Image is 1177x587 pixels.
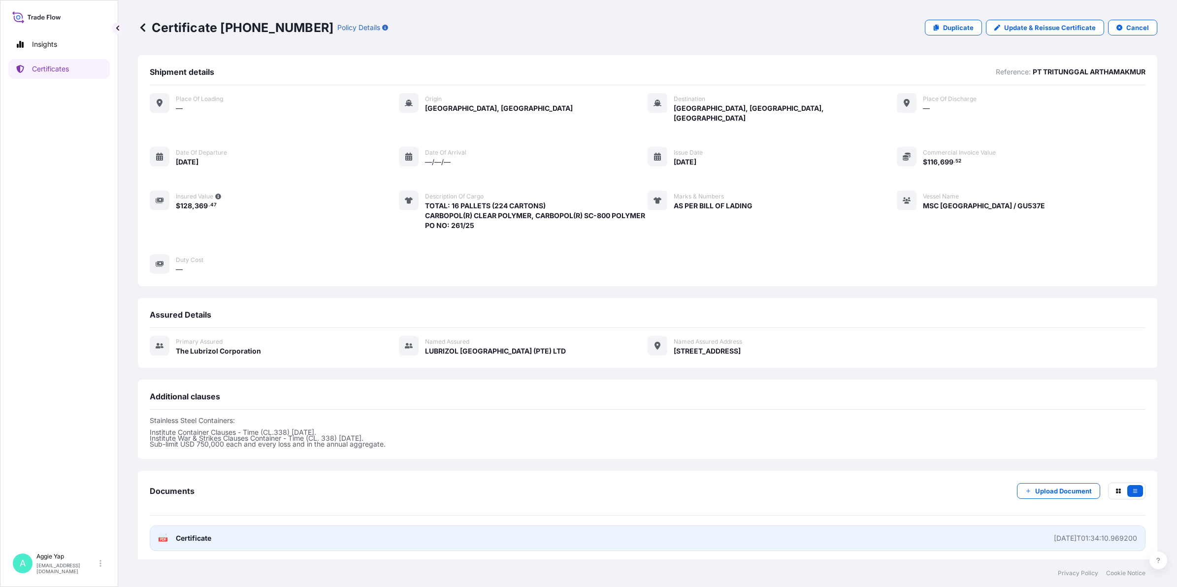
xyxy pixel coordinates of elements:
span: $ [176,202,180,209]
span: Place of discharge [923,95,977,103]
a: Cookie Notice [1106,569,1145,577]
span: [GEOGRAPHIC_DATA], [GEOGRAPHIC_DATA] [425,103,573,113]
span: Primary assured [176,338,223,346]
button: Upload Document [1017,483,1100,499]
a: Privacy Policy [1058,569,1098,577]
span: Place of Loading [176,95,223,103]
span: Certificate [176,533,211,543]
span: — [176,103,183,113]
span: 369 [195,202,208,209]
span: 52 [955,160,961,163]
span: . [953,160,955,163]
span: Marks & Numbers [674,193,724,200]
span: Date of departure [176,149,227,157]
span: MSC [GEOGRAPHIC_DATA] / GU537E [923,201,1045,211]
span: — [176,264,183,274]
text: PDF [160,538,166,541]
span: Issue Date [674,149,703,157]
p: Reference: [996,67,1031,77]
span: Vessel Name [923,193,959,200]
a: Insights [8,34,110,54]
span: [DATE] [176,157,198,167]
span: LUBRIZOL [GEOGRAPHIC_DATA] (PTE) LTD [425,346,566,356]
span: — [923,103,930,113]
span: 116 [927,159,938,165]
span: 128 [180,202,192,209]
a: Certificates [8,59,110,79]
span: Origin [425,95,442,103]
span: 47 [210,203,217,207]
span: Description of cargo [425,193,484,200]
p: [EMAIL_ADDRESS][DOMAIN_NAME] [36,562,98,574]
span: The Lubrizol Corporation [176,346,261,356]
p: Upload Document [1035,486,1092,496]
span: [DATE] [674,157,696,167]
span: , [192,202,195,209]
span: AS PER BILL OF LADING [674,201,752,211]
span: Named Assured [425,338,469,346]
span: [GEOGRAPHIC_DATA], [GEOGRAPHIC_DATA], [GEOGRAPHIC_DATA] [674,103,897,123]
p: Aggie Yap [36,553,98,560]
p: Policy Details [337,23,380,33]
span: $ [923,159,927,165]
p: Cancel [1126,23,1149,33]
span: Insured Value [176,193,213,200]
span: Date of arrival [425,149,466,157]
p: Certificates [32,64,69,74]
span: —/—/— [425,157,451,167]
span: Documents [150,486,195,496]
span: Additional clauses [150,391,220,401]
span: Shipment details [150,67,214,77]
p: Stainless Steel Containers: Institute Container Clauses - Time (CL.338) [DATE]. Institute War & S... [150,418,1145,447]
span: Destination [674,95,705,103]
p: Update & Reissue Certificate [1004,23,1096,33]
p: Duplicate [943,23,974,33]
span: TOTAL: 16 PALLETS (224 CARTONS) CARBOPOL(R) CLEAR POLYMER, CARBOPOL(R) SC-800 POLYMER PO NO: 261/25 [425,201,645,230]
span: Commercial Invoice Value [923,149,996,157]
span: . [208,203,210,207]
span: Named Assured Address [674,338,742,346]
button: Cancel [1108,20,1157,35]
span: A [20,558,26,568]
a: PDFCertificate[DATE]T01:34:10.969200 [150,525,1145,551]
span: , [938,159,940,165]
span: Assured Details [150,310,211,320]
p: Insights [32,39,57,49]
a: Update & Reissue Certificate [986,20,1104,35]
span: [STREET_ADDRESS] [674,346,741,356]
a: Duplicate [925,20,982,35]
p: PT TRITUNGGAL ARTHAMAKMUR [1033,67,1145,77]
span: Duty Cost [176,256,203,264]
span: 699 [940,159,953,165]
p: Certificate [PHONE_NUMBER] [138,20,333,35]
div: [DATE]T01:34:10.969200 [1054,533,1137,543]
